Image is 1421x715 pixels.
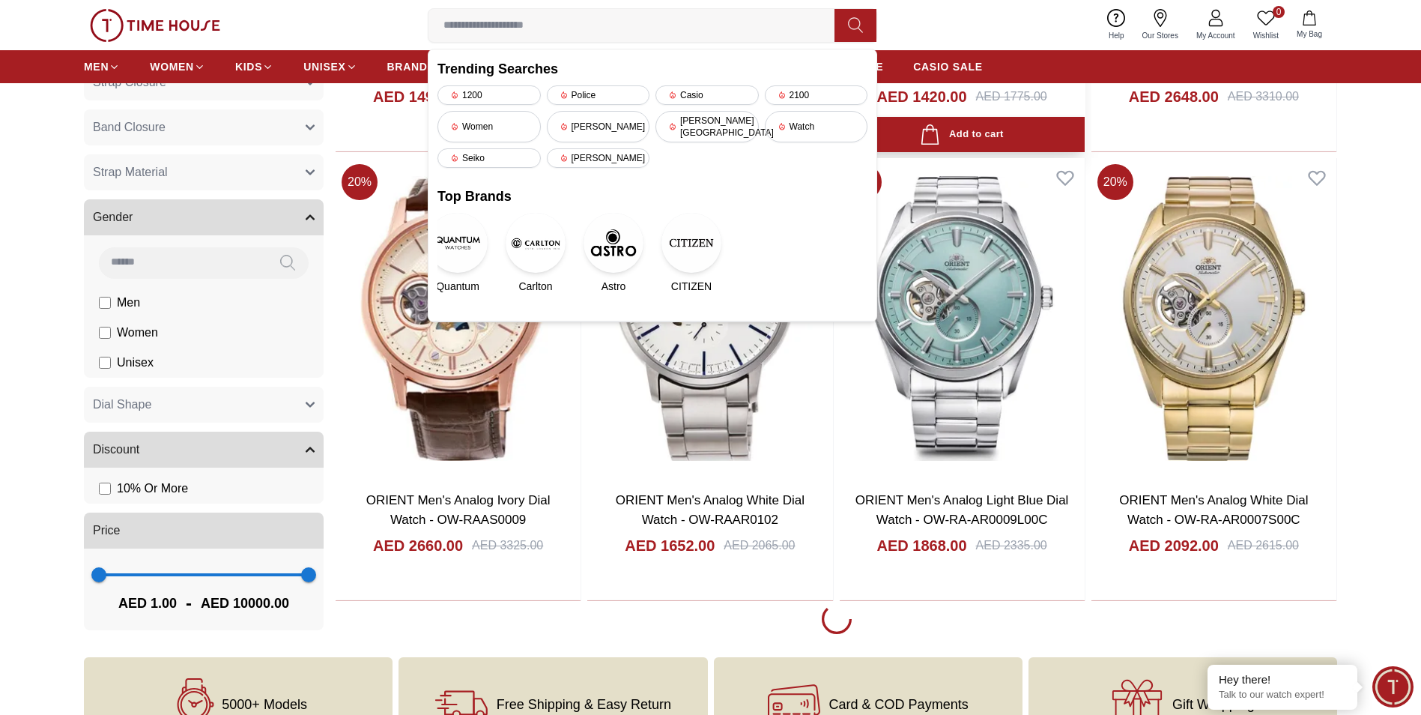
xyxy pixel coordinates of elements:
[84,53,120,80] a: MEN
[547,148,650,168] div: [PERSON_NAME]
[625,535,715,556] h4: AED 1652.00
[765,85,868,105] div: 2100
[387,59,435,74] span: BRANDS
[303,59,345,74] span: UNISEX
[117,480,188,498] span: 10 % Or More
[84,432,324,468] button: Discount
[90,9,220,42] img: ...
[222,697,307,712] span: 5000+ Models
[437,213,478,294] a: QuantumQuantum
[661,213,721,273] img: CITIZEN
[235,59,262,74] span: KIDS
[84,199,324,235] button: Gender
[593,213,634,294] a: AstroAstro
[547,85,650,105] div: Police
[976,537,1047,555] div: AED 2335.00
[387,53,435,80] a: BRANDS
[150,53,205,80] a: WOMEN
[1228,537,1299,555] div: AED 2615.00
[671,279,712,294] span: CITIZEN
[913,53,983,80] a: CASIO SALE
[1247,30,1285,41] span: Wishlist
[437,85,541,105] div: 1200
[1172,697,1255,712] span: Gift Wrapping
[93,118,166,136] span: Band Closure
[99,483,111,495] input: 10% Or More
[920,124,1003,145] div: Add to cart
[1219,672,1346,687] div: Hey there!
[1136,30,1184,41] span: Our Stores
[99,357,111,369] input: Unisex
[1103,30,1130,41] span: Help
[99,327,111,339] input: Women
[1133,6,1187,44] a: Our Stores
[876,86,966,107] h4: AED 1420.00
[1273,6,1285,18] span: 0
[1228,88,1299,106] div: AED 3310.00
[1190,30,1241,41] span: My Account
[84,387,324,423] button: Dial Shape
[118,593,177,614] span: AED 1.00
[840,117,1085,152] button: Add to cart
[177,591,201,615] span: -
[93,163,168,181] span: Strap Material
[976,88,1047,106] div: AED 1775.00
[472,537,543,555] div: AED 3325.00
[117,354,154,372] span: Unisex
[1129,535,1219,556] h4: AED 2092.00
[84,154,324,190] button: Strap Material
[99,297,111,309] input: Men
[1100,6,1133,44] a: Help
[616,493,805,527] a: ORIENT Men's Analog White Dial Watch - OW-RAAR0102
[876,535,966,556] h4: AED 1868.00
[366,493,551,527] a: ORIENT Men's Analog Ivory Dial Watch - OW-RAAS0009
[437,186,867,207] h2: Top Brands
[437,58,867,79] h2: Trending Searches
[1119,493,1308,527] a: ORIENT Men's Analog White Dial Watch - OW-RA-AR0007S00C
[93,396,151,414] span: Dial Shape
[235,53,273,80] a: KIDS
[303,53,357,80] a: UNISEX
[671,213,712,294] a: CITIZENCITIZEN
[84,59,109,74] span: MEN
[1288,7,1331,43] button: My Bag
[84,109,324,145] button: Band Closure
[602,279,626,294] span: Astro
[840,158,1085,479] img: ORIENT Men's Analog Light Blue Dial Watch - OW-RA-AR0009L00C
[428,213,488,273] img: Quantum
[93,522,120,540] span: Price
[437,148,541,168] div: Seiko
[336,158,581,479] img: ORIENT Men's Analog Ivory Dial Watch - OW-RAAS0009
[497,697,671,712] span: Free Shipping & Easy Return
[201,593,289,614] span: AED 10000.00
[829,697,969,712] span: Card & COD Payments
[1097,164,1133,200] span: 20 %
[515,213,556,294] a: CarltonCarlton
[1129,86,1219,107] h4: AED 2648.00
[373,535,463,556] h4: AED 2660.00
[506,213,566,273] img: Carlton
[117,324,158,342] span: Women
[150,59,194,74] span: WOMEN
[1372,666,1414,708] div: Chat Widget
[342,164,378,200] span: 20 %
[1244,6,1288,44] a: 0Wishlist
[436,279,479,294] span: Quantum
[93,208,133,226] span: Gender
[1291,28,1328,40] span: My Bag
[117,294,140,312] span: Men
[547,111,650,142] div: [PERSON_NAME]
[437,111,541,142] div: Women
[373,86,463,107] h4: AED 1492.00
[1091,158,1336,479] img: ORIENT Men's Analog White Dial Watch - OW-RA-AR0007S00C
[518,279,552,294] span: Carlton
[655,111,759,142] div: [PERSON_NAME][GEOGRAPHIC_DATA]
[855,493,1069,527] a: ORIENT Men's Analog Light Blue Dial Watch - OW-RA-AR0009L00C
[913,59,983,74] span: CASIO SALE
[724,537,795,555] div: AED 2065.00
[765,111,868,142] div: Watch
[84,513,324,549] button: Price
